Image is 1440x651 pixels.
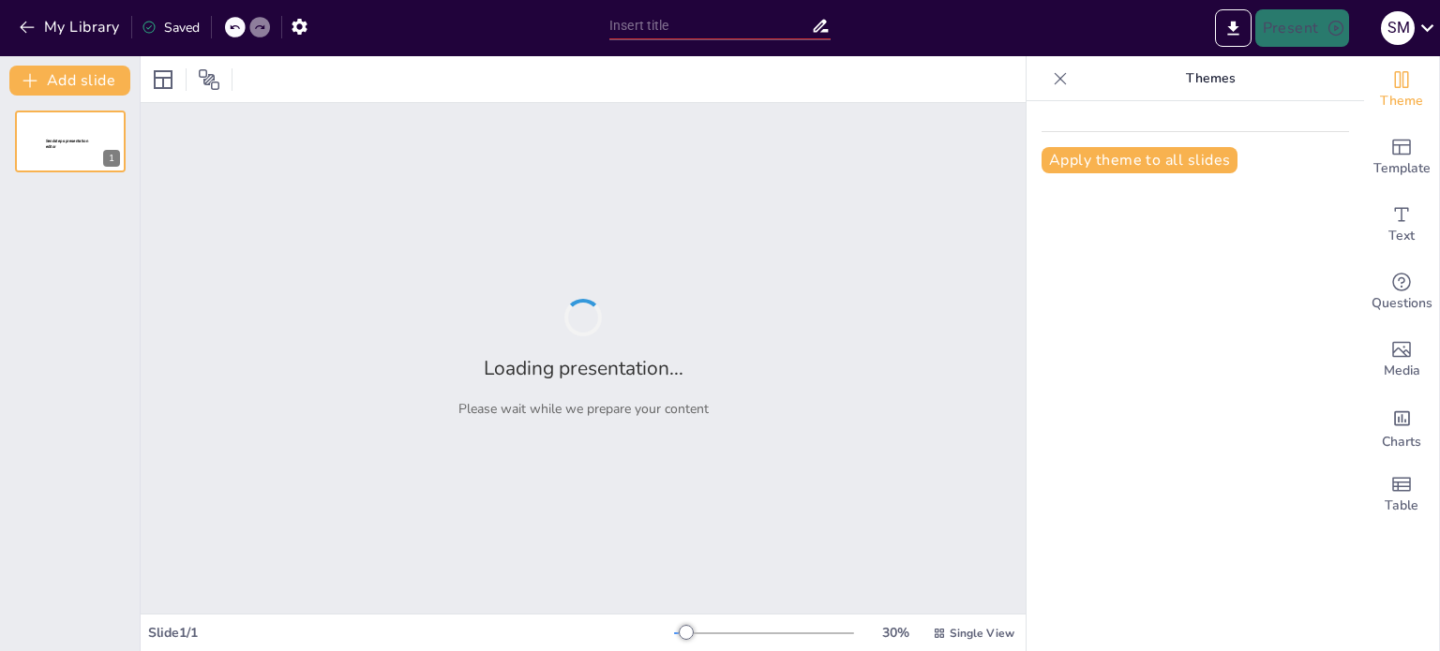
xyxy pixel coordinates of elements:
span: Position [198,68,220,91]
div: 1 [103,150,120,167]
button: Add slide [9,66,130,96]
button: Export to PowerPoint [1215,9,1252,47]
span: Charts [1382,432,1421,452]
span: Theme [1380,91,1423,111]
button: S M [1381,9,1415,47]
button: Present [1255,9,1349,47]
div: Add ready made slides [1364,124,1439,191]
span: Template [1373,158,1431,179]
div: Add charts and graphs [1364,393,1439,461]
span: Questions [1372,293,1432,314]
p: Themes [1075,56,1345,101]
div: Layout [148,65,178,95]
div: Add images, graphics, shapes or video [1364,326,1439,393]
div: Slide 1 / 1 [148,624,674,642]
div: Saved [142,19,200,37]
span: Sendsteps presentation editor [46,139,88,149]
div: S M [1381,11,1415,45]
div: Get real-time input from your audience [1364,259,1439,326]
h2: Loading presentation... [484,355,683,381]
input: Insert title [609,12,811,39]
span: Single View [950,626,1014,641]
button: My Library [14,12,127,42]
span: Media [1384,361,1420,381]
button: Apply theme to all slides [1042,147,1237,173]
p: Please wait while we prepare your content [458,400,709,418]
div: Change the overall theme [1364,56,1439,124]
span: Table [1385,496,1418,516]
div: Add a table [1364,461,1439,528]
div: 30 % [873,624,918,642]
div: 1 [15,111,126,172]
div: Add text boxes [1364,191,1439,259]
span: Text [1388,226,1415,246]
